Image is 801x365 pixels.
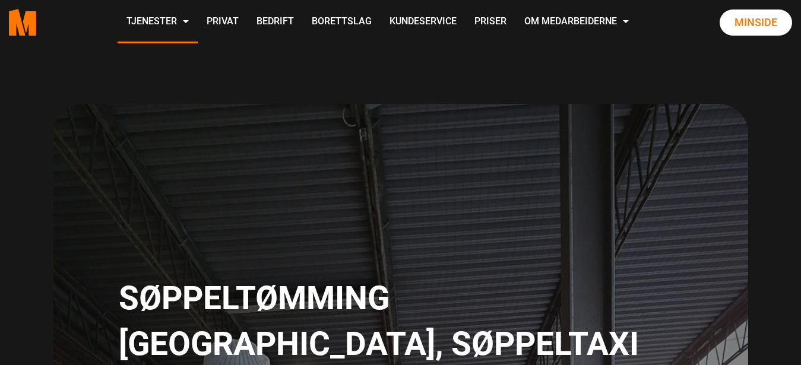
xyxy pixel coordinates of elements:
a: Privat [198,1,248,43]
a: Bedrift [248,1,303,43]
a: Minside [720,9,792,36]
a: Om Medarbeiderne [515,1,638,43]
a: Tjenester [118,1,198,43]
a: Borettslag [303,1,381,43]
a: Kundeservice [381,1,466,43]
a: Priser [466,1,515,43]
